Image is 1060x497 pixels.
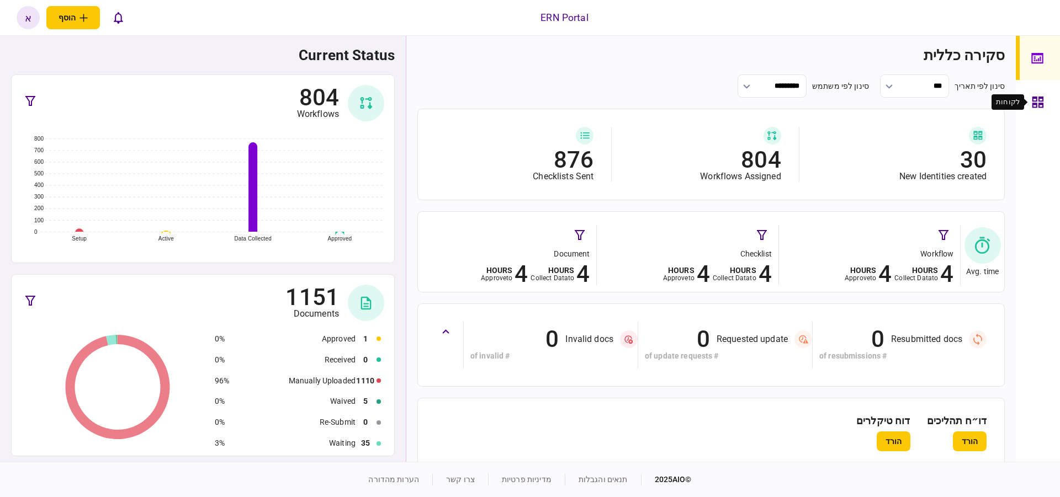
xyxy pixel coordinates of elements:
[717,334,788,345] div: Requested update
[545,328,559,350] div: 0
[357,333,374,345] div: 1
[158,236,174,242] text: Active
[812,81,869,92] div: סינון לפי משתמש
[663,266,695,274] div: hours
[446,475,475,484] a: צרו קשר
[34,217,44,223] text: 100
[34,205,44,211] text: 200
[327,236,352,242] text: Approved
[894,274,932,282] span: collect data
[357,416,374,428] div: 0
[17,6,40,29] button: א
[297,109,339,120] div: Workflows
[34,182,44,188] text: 400
[357,437,374,449] div: 35
[663,274,688,282] span: approve
[481,274,512,282] div: to
[927,416,987,426] h3: דו״ח תהליכים
[602,248,771,260] div: checklist
[368,475,419,484] a: הערות מהדורה
[357,396,374,407] div: 5
[856,416,910,426] h3: דוח טיקלרים
[540,10,588,25] div: ERN Portal
[285,286,339,308] div: 1151
[531,266,574,274] div: hours
[955,81,1005,92] div: סינון לפי תאריך
[34,147,44,153] text: 700
[576,263,590,285] div: 4
[234,416,356,428] div: Re-Submit
[531,274,574,282] div: to
[810,171,987,182] div: New Identities created
[894,266,938,274] div: hours
[34,194,44,200] text: 300
[72,236,87,242] text: Setup
[713,274,750,282] span: collect data
[234,375,356,387] div: Manually Uploaded
[623,171,781,182] div: Workflows Assigned
[502,475,552,484] a: מדיניות פרטיות
[940,263,953,285] div: 4
[215,396,229,407] div: 0%
[234,437,356,449] div: Waiting
[107,6,130,29] button: פתח רשימת התראות
[34,159,44,165] text: 600
[966,267,999,276] div: Avg. time
[481,274,506,282] span: approve
[11,47,395,63] h1: current status
[996,97,1020,108] div: לקוחות
[215,354,229,366] div: 0%
[215,416,229,428] div: 0%
[215,375,229,387] div: 96%
[785,248,953,260] div: workflow
[531,274,568,282] span: collect data
[417,47,1005,63] h1: סקירה כללית
[697,328,710,350] div: 0
[234,354,356,366] div: Received
[697,263,710,285] div: 4
[515,263,528,285] div: 4
[215,333,229,345] div: 0%
[297,87,339,109] div: 804
[845,274,876,282] div: to
[481,266,512,274] div: hours
[234,333,356,345] div: Approved
[894,274,938,282] div: to
[579,475,628,484] a: תנאים והגבלות
[436,171,593,182] div: Checklists Sent
[819,350,987,362] div: # of resubmissions
[436,149,593,171] div: 876
[565,334,613,345] div: Invalid docs
[759,263,772,285] div: 4
[713,274,756,282] div: to
[663,274,695,282] div: to
[871,328,884,350] div: 0
[953,431,987,451] button: הורד
[34,229,38,235] text: 0
[34,136,44,142] text: 800
[810,149,987,171] div: 30
[845,266,876,274] div: hours
[215,437,229,449] div: 3%
[357,375,374,387] div: 1110
[46,6,100,29] button: פתח תפריט להוספת לקוח
[645,350,812,362] div: # of update requests
[470,350,638,362] div: # of invalid
[34,170,44,177] text: 500
[713,266,756,274] div: hours
[421,248,590,260] div: document
[878,263,892,285] div: 4
[891,334,962,345] div: Resubmitted docs
[234,396,356,407] div: Waived
[845,274,870,282] span: approve
[641,474,692,485] div: © 2025 AIO
[285,308,339,319] div: Documents
[877,431,910,451] button: הורד
[623,149,781,171] div: 804
[357,354,374,366] div: 0
[234,236,271,242] text: Data Collected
